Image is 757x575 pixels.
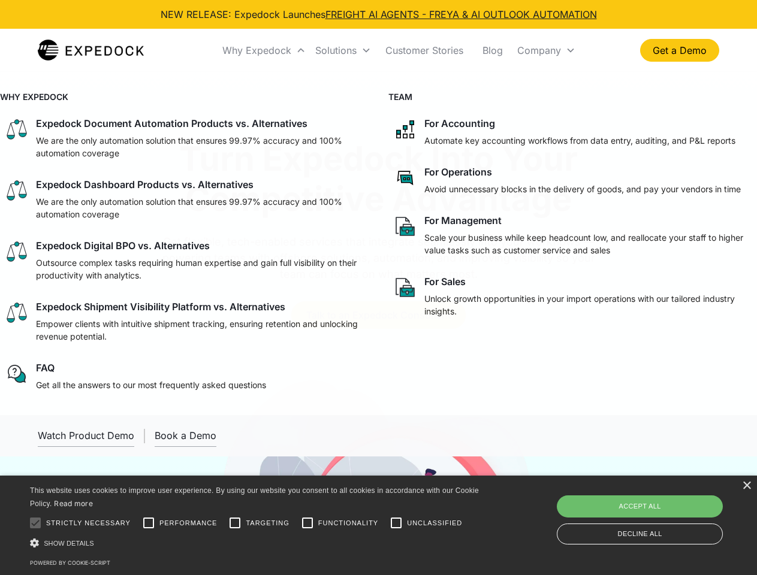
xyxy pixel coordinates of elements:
div: For Sales [424,276,466,287]
div: FAQ [36,362,55,374]
img: scale icon [5,178,29,202]
div: Solutions [310,30,376,71]
a: open lightbox [38,425,134,447]
div: Book a Demo [155,429,216,441]
div: Company [517,44,561,56]
div: Why Expedock [218,30,310,71]
div: For Management [424,214,502,226]
a: FREIGHT AI AGENTS - FREYA & AI OUTLOOK AUTOMATION [325,8,597,20]
span: This website uses cookies to improve user experience. By using our website you consent to all coo... [30,486,479,509]
div: Company [512,30,580,71]
span: Unclassified [407,518,462,528]
span: Performance [159,518,218,528]
img: rectangular chat bubble icon [393,166,417,190]
img: network like icon [393,117,417,141]
div: Expedock Document Automation Products vs. Alternatives [36,117,307,129]
div: Show details [30,537,483,549]
div: For Accounting [424,117,495,129]
div: Expedock Dashboard Products vs. Alternatives [36,178,254,190]
a: Blog [473,30,512,71]
p: Automate key accounting workflows from data entry, auditing, and P&L reports [424,134,735,147]
p: We are the only automation solution that ensures 99.97% accuracy and 100% automation coverage [36,195,364,220]
p: Get all the answers to our most frequently asked questions [36,379,266,391]
div: Expedock Shipment Visibility Platform vs. Alternatives [36,301,285,313]
a: Book a Demo [155,425,216,447]
a: Get a Demo [640,39,719,62]
p: Empower clients with intuitive shipment tracking, ensuring retention and unlocking revenue potent... [36,317,364,343]
a: home [38,38,144,62]
span: Targeting [246,518,289,528]
div: Why Expedock [222,44,291,56]
a: Customer Stories [376,30,473,71]
img: Expedock Logo [38,38,144,62]
p: Outsource complex tasks requiring human expertise and gain full visibility on their productivity ... [36,256,364,282]
p: Unlock growth opportunities in your import operations with our tailored industry insights. [424,292,753,317]
img: regular chat bubble icon [5,362,29,386]
p: Avoid unnecessary blocks in the delivery of goods, and pay your vendors in time [424,183,741,195]
div: NEW RELEASE: Expedock Launches [161,7,597,22]
a: Read more [54,499,93,508]
iframe: Chat Widget [557,446,757,575]
p: Scale your business while keep headcount low, and reallocate your staff to higher value tasks suc... [424,231,753,256]
img: paper and bag icon [393,214,417,238]
a: Powered by cookie-script [30,559,110,566]
img: paper and bag icon [393,276,417,299]
img: scale icon [5,117,29,141]
div: Watch Product Demo [38,429,134,441]
span: Show details [44,540,94,547]
span: Strictly necessary [46,518,131,528]
div: Expedock Digital BPO vs. Alternatives [36,240,210,252]
div: Solutions [315,44,357,56]
div: For Operations [424,166,492,178]
img: scale icon [5,301,29,325]
p: We are the only automation solution that ensures 99.97% accuracy and 100% automation coverage [36,134,364,159]
img: scale icon [5,240,29,264]
span: Functionality [318,518,378,528]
